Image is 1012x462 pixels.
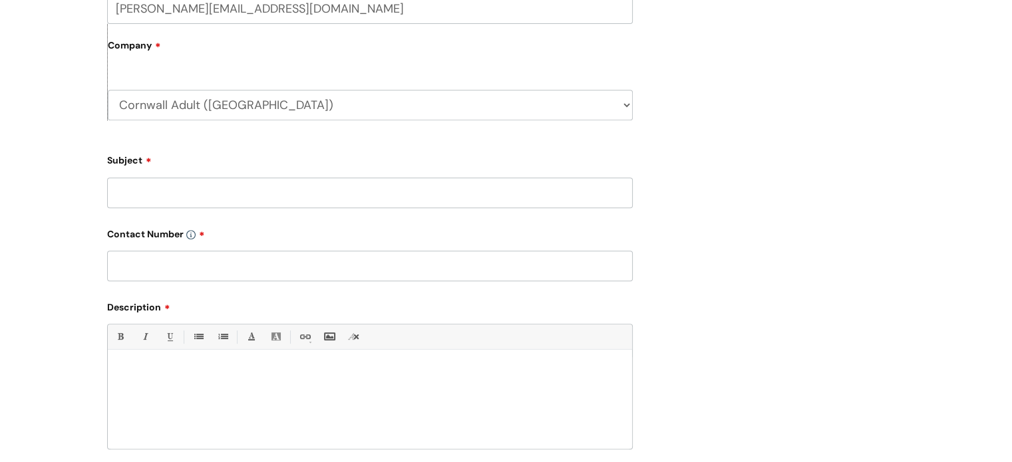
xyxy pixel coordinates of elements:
label: Contact Number [107,224,633,240]
label: Description [107,297,633,313]
a: Insert Image... [321,328,337,345]
a: Back Color [267,328,284,345]
a: Link [296,328,313,345]
a: • Unordered List (Ctrl-Shift-7) [190,328,206,345]
a: Italic (Ctrl-I) [136,328,153,345]
a: Bold (Ctrl-B) [112,328,128,345]
label: Company [108,35,633,65]
label: Subject [107,150,633,166]
a: Underline(Ctrl-U) [161,328,178,345]
img: info-icon.svg [186,230,196,239]
a: Font Color [243,328,259,345]
a: Remove formatting (Ctrl-\) [345,328,362,345]
a: 1. Ordered List (Ctrl-Shift-8) [214,328,231,345]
